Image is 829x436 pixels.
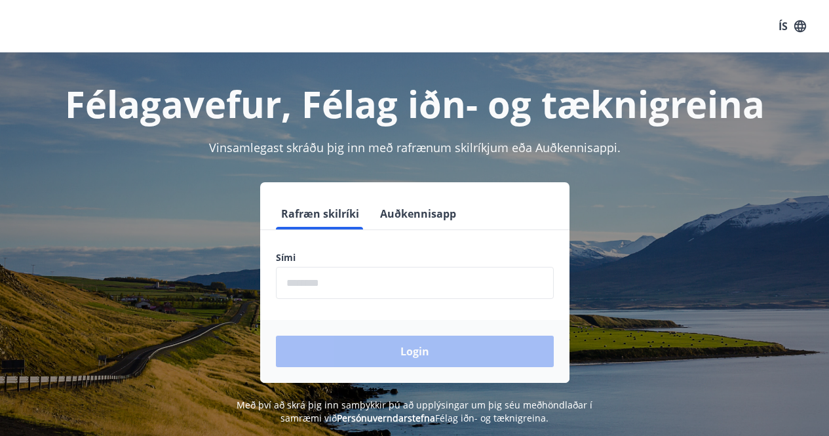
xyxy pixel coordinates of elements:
[337,412,435,424] a: Persónuverndarstefna
[375,198,461,229] button: Auðkennisapp
[276,198,364,229] button: Rafræn skilríki
[771,14,813,38] button: ÍS
[276,251,554,264] label: Sími
[16,79,813,129] h1: Félagavefur, Félag iðn- og tæknigreina
[209,140,621,155] span: Vinsamlegast skráðu þig inn með rafrænum skilríkjum eða Auðkennisappi.
[237,399,592,424] span: Með því að skrá þig inn samþykkir þú að upplýsingar um þig séu meðhöndlaðar í samræmi við Félag i...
